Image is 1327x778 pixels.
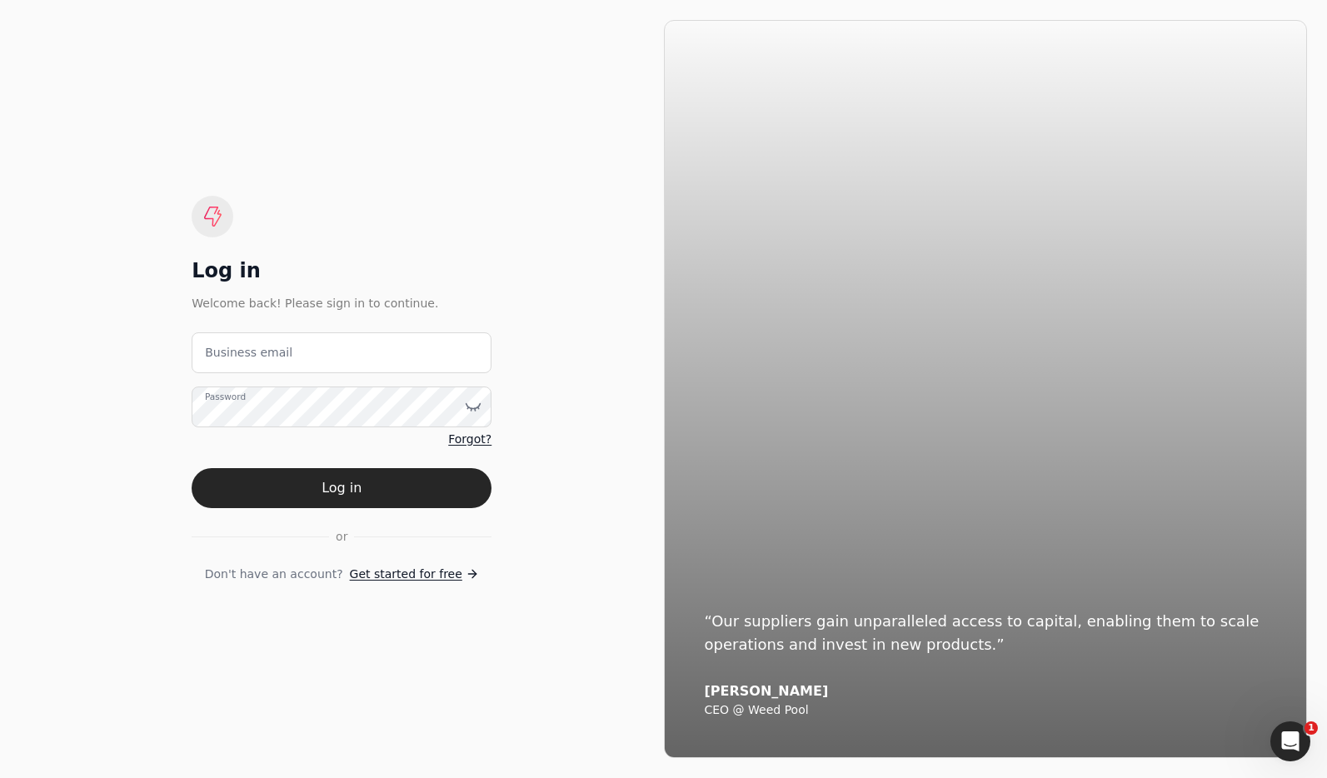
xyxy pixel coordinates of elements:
a: Get started for free [350,566,479,583]
label: Password [205,390,246,403]
span: Get started for free [350,566,462,583]
div: CEO @ Weed Pool [705,703,1267,718]
button: Log in [192,468,491,508]
span: Don't have an account? [205,566,343,583]
div: “Our suppliers gain unparalleled access to capital, enabling them to scale operations and invest ... [705,610,1267,656]
label: Business email [205,344,292,362]
span: or [336,528,347,546]
div: Welcome back! Please sign in to continue. [192,294,491,312]
iframe: Intercom live chat [1270,721,1310,761]
div: [PERSON_NAME] [705,683,1267,700]
span: 1 [1305,721,1318,735]
a: Forgot? [448,431,491,448]
div: Log in [192,257,491,284]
